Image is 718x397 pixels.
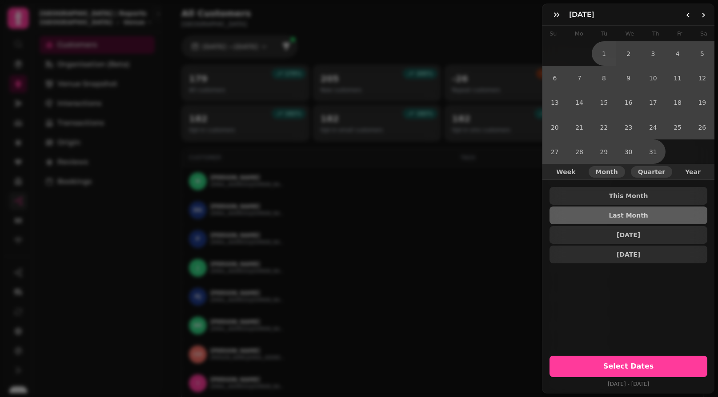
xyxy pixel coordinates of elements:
[560,363,697,370] span: Select Dates
[641,41,665,66] button: Thursday, July 3rd, 2025, selected
[542,66,567,90] button: Sunday, July 6th, 2025, selected
[550,226,707,244] button: [DATE]
[567,139,592,164] button: Monday, July 28th, 2025, selected
[616,91,641,115] button: Wednesday, July 16th, 2025, selected
[625,26,634,41] th: Wednesday
[575,26,583,41] th: Monday
[685,169,701,175] span: Year
[592,66,616,90] button: Tuesday, July 8th, 2025, selected
[666,41,690,66] button: Friday, July 4th, 2025, selected
[542,26,714,164] table: July 2025
[569,9,598,20] h3: [DATE]
[616,115,641,139] button: Wednesday, July 23rd, 2025, selected
[567,91,592,115] button: Monday, July 14th, 2025, selected
[549,166,582,178] button: Week
[638,169,665,175] span: Quarter
[631,166,672,178] button: Quarter
[690,91,714,115] button: Saturday, July 19th, 2025, selected
[557,212,700,218] span: Last Month
[616,139,641,164] button: Wednesday, July 30th, 2025, selected
[666,91,690,115] button: Friday, July 18th, 2025, selected
[666,115,690,139] button: Friday, July 25th, 2025, selected
[592,139,616,164] button: Tuesday, July 29th, 2025, selected
[550,379,707,389] p: [DATE] - [DATE]
[550,246,707,263] button: [DATE]
[681,8,696,23] button: Go to the Previous Month
[696,8,711,23] button: Go to the Next Month
[557,232,700,238] span: [DATE]
[550,26,557,41] th: Sunday
[652,26,659,41] th: Thursday
[542,91,567,115] button: Sunday, July 13th, 2025, selected
[542,115,567,139] button: Sunday, July 20th, 2025, selected
[556,169,575,175] span: Week
[567,115,592,139] button: Monday, July 21st, 2025, selected
[550,187,707,205] button: This Month
[616,66,641,90] button: Wednesday, July 9th, 2025, selected
[678,166,708,178] button: Year
[589,166,625,178] button: Month
[666,66,690,90] button: Friday, July 11th, 2025, selected
[592,91,616,115] button: Tuesday, July 15th, 2025, selected
[616,41,641,66] button: Wednesday, July 2nd, 2025, selected
[596,169,618,175] span: Month
[542,139,567,164] button: Sunday, July 27th, 2025, selected
[641,66,665,90] button: Thursday, July 10th, 2025, selected
[557,193,700,199] span: This Month
[550,356,707,377] button: Select Dates
[700,26,707,41] th: Saturday
[690,115,714,139] button: Saturday, July 26th, 2025, selected
[677,26,682,41] th: Friday
[641,139,665,164] button: Thursday, July 31st, 2025, selected
[557,251,700,258] span: [DATE]
[567,66,592,90] button: Monday, July 7th, 2025, selected
[601,26,607,41] th: Tuesday
[690,41,714,66] button: Saturday, July 5th, 2025, selected
[592,41,616,66] button: Tuesday, July 1st, 2025, selected
[592,115,616,139] button: Tuesday, July 22nd, 2025, selected
[550,206,707,224] button: Last Month
[641,91,665,115] button: Thursday, July 17th, 2025, selected
[690,66,714,90] button: Saturday, July 12th, 2025, selected
[641,115,665,139] button: Thursday, July 24th, 2025, selected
